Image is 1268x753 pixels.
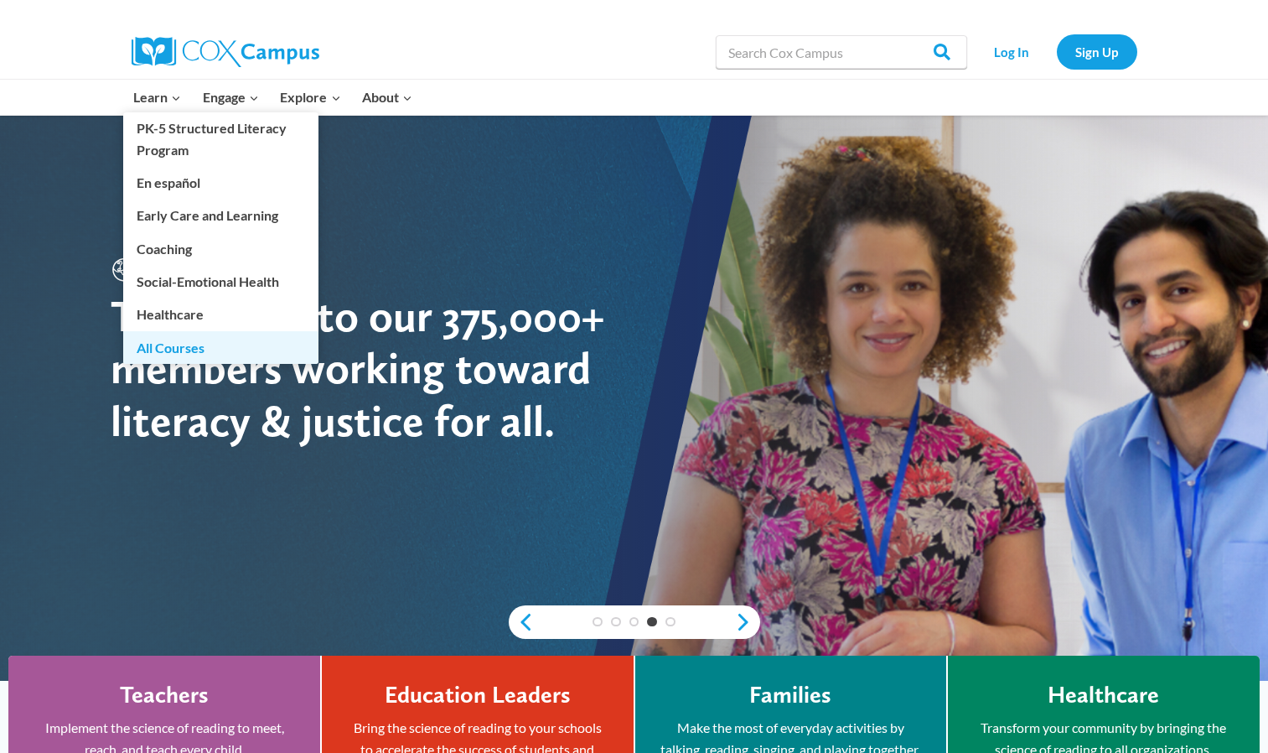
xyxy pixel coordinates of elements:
[509,612,534,632] a: previous
[716,35,967,69] input: Search Cox Campus
[123,80,193,115] button: Child menu of Learn
[976,34,1048,69] a: Log In
[629,617,639,627] a: 3
[351,80,423,115] button: Child menu of About
[123,80,423,115] nav: Primary Navigation
[976,34,1137,69] nav: Secondary Navigation
[1057,34,1137,69] a: Sign Up
[665,617,675,627] a: 5
[123,266,318,298] a: Social-Emotional Health
[192,80,270,115] button: Child menu of Engage
[111,290,634,447] div: Thank you to our 375,000+ members working toward literacy & justice for all.
[123,331,318,363] a: All Courses
[120,681,209,709] h4: Teachers
[123,167,318,199] a: En español
[593,617,603,627] a: 1
[123,232,318,264] a: Coaching
[647,617,657,627] a: 4
[123,200,318,231] a: Early Care and Learning
[611,617,621,627] a: 2
[749,681,831,709] h4: Families
[123,299,318,330] a: Healthcare
[509,605,760,639] div: content slider buttons
[385,681,571,709] h4: Education Leaders
[270,80,352,115] button: Child menu of Explore
[123,112,318,166] a: PK-5 Structured Literacy Program
[1048,681,1159,709] h4: Healthcare
[132,37,319,67] img: Cox Campus
[735,612,760,632] a: next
